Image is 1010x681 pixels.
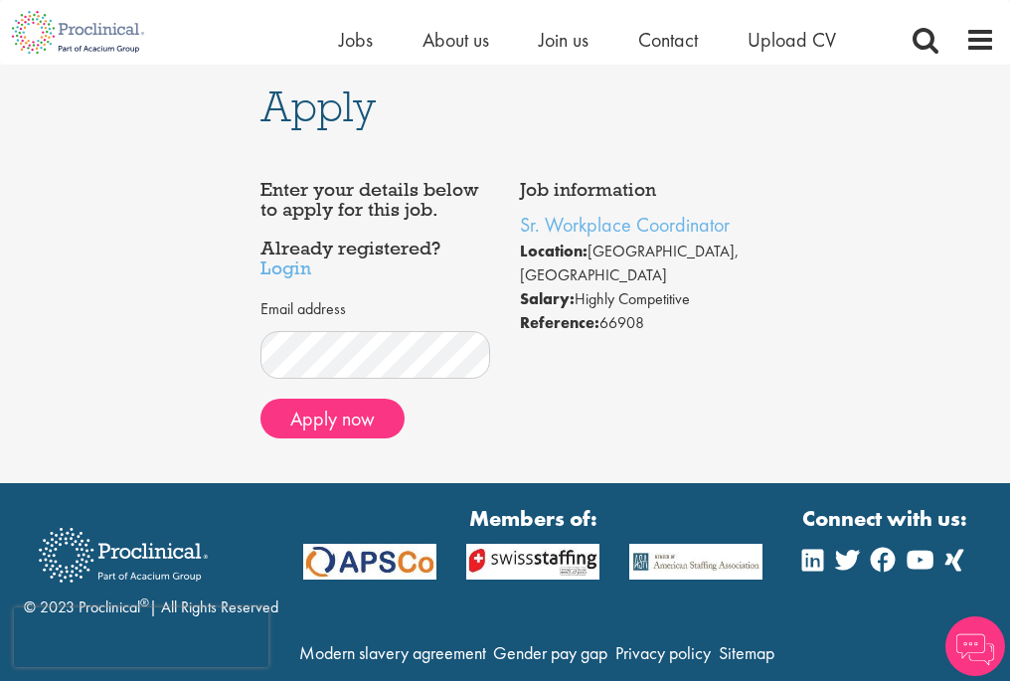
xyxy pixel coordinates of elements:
[24,513,278,619] div: © 2023 Proclinical | All Rights Reserved
[520,180,751,200] h4: Job information
[422,27,489,53] a: About us
[615,641,711,664] a: Privacy policy
[451,544,614,580] img: APSCo
[520,240,751,287] li: [GEOGRAPHIC_DATA], [GEOGRAPHIC_DATA]
[303,503,763,534] strong: Members of:
[520,312,599,333] strong: Reference:
[802,503,971,534] strong: Connect with us:
[520,287,751,311] li: Highly Competitive
[520,212,730,238] a: Sr. Workplace Coordinator
[539,27,589,53] a: Join us
[288,544,451,580] img: APSCo
[748,27,836,53] a: Upload CV
[614,544,777,580] img: APSCo
[493,641,607,664] a: Gender pay gap
[299,641,486,664] a: Modern slavery agreement
[520,311,751,335] li: 66908
[140,595,149,610] sup: ®
[260,180,491,278] h4: Enter your details below to apply for this job. Already registered?
[945,616,1005,676] img: Chatbot
[260,80,376,133] span: Apply
[260,298,346,321] label: Email address
[719,641,774,664] a: Sitemap
[260,255,311,279] a: Login
[339,27,373,53] a: Jobs
[260,399,405,438] button: Apply now
[520,241,588,261] strong: Location:
[24,514,223,596] img: Proclinical Recruitment
[638,27,698,53] a: Contact
[520,288,575,309] strong: Salary:
[14,607,268,667] iframe: reCAPTCHA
